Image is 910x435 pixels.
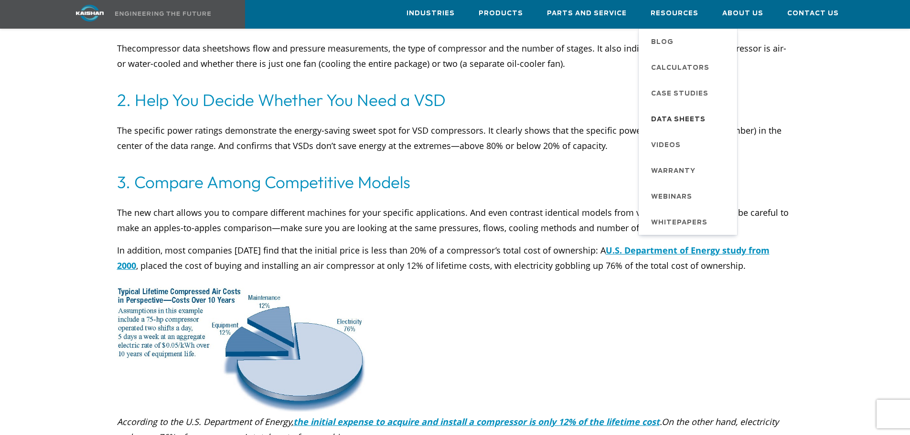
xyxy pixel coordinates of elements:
[642,106,737,132] a: Data Sheets
[642,29,737,54] a: Blog
[407,0,455,26] a: Industries
[642,132,737,158] a: Videos
[651,215,707,231] span: Whitepapers
[117,41,793,71] p: The shows flow and pressure measurements, the type of compressor and the number of stages. It als...
[479,0,523,26] a: Products
[651,8,698,19] span: Resources
[787,0,839,26] a: Contact Us
[117,123,793,153] p: The specific power ratings demonstrate the energy-saving sweet spot for VSD compressors. It clear...
[651,112,706,128] span: Data Sheets
[547,0,627,26] a: Parts and Service
[642,158,737,183] a: Warranty
[547,8,627,19] span: Parts and Service
[407,8,455,19] span: Industries
[642,80,737,106] a: Case Studies
[722,0,763,26] a: About Us
[54,5,126,21] img: kaishan logo
[651,60,709,76] span: Calculators
[115,11,211,16] img: Engineering the future
[722,8,763,19] span: About Us
[651,86,708,102] span: Case Studies
[117,86,793,113] h3: 2. Help You Decide Whether You Need a VSD
[117,169,793,195] h3: 3. Compare Among Competitive Models
[642,183,737,209] a: Webinars
[651,189,692,205] span: Webinars
[642,209,737,235] a: Whitepapers
[117,205,793,235] p: The new chart allows you to compare different machines for your specific applications. And even c...
[787,8,839,19] span: Contact Us
[117,287,366,412] img: lifetime compressed air costs
[651,0,698,26] a: Resources
[660,416,662,427] i: .
[642,54,737,80] a: Calculators
[293,416,660,427] a: the initial expense to acquire and install a compressor is only 12% of the lifetime cost
[132,42,225,54] span: compressor data sheet
[651,34,674,51] span: Blog
[117,416,293,427] i: According to the U.S. Department of Energy,
[117,243,793,273] p: In addition, most companies [DATE] find that the initial price is less than 20% of a compressor’s...
[479,8,523,19] span: Products
[651,163,696,180] span: Warranty
[651,138,681,154] span: Videos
